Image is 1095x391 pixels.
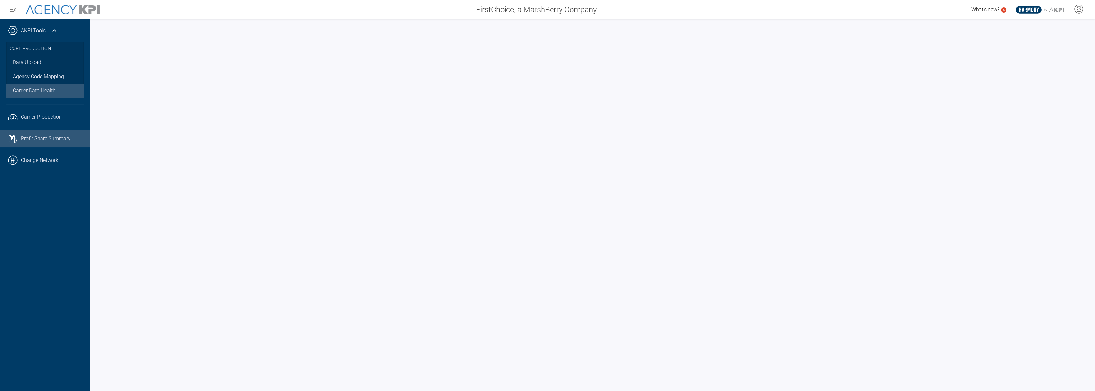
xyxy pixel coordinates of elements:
span: FirstChoice, a MarshBerry Company [476,4,597,15]
a: 5 [1001,7,1006,13]
span: What's new? [971,6,999,13]
text: 5 [1003,8,1005,12]
a: Carrier Data Health [6,84,84,98]
span: Profit Share Summary [21,135,70,143]
h3: Core Production [10,42,80,55]
a: Agency Code Mapping [6,70,84,84]
span: Carrier Data Health [13,87,56,95]
span: Carrier Production [21,113,62,121]
a: Data Upload [6,55,84,70]
a: AKPI Tools [21,27,46,34]
img: AgencyKPI [26,5,100,14]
